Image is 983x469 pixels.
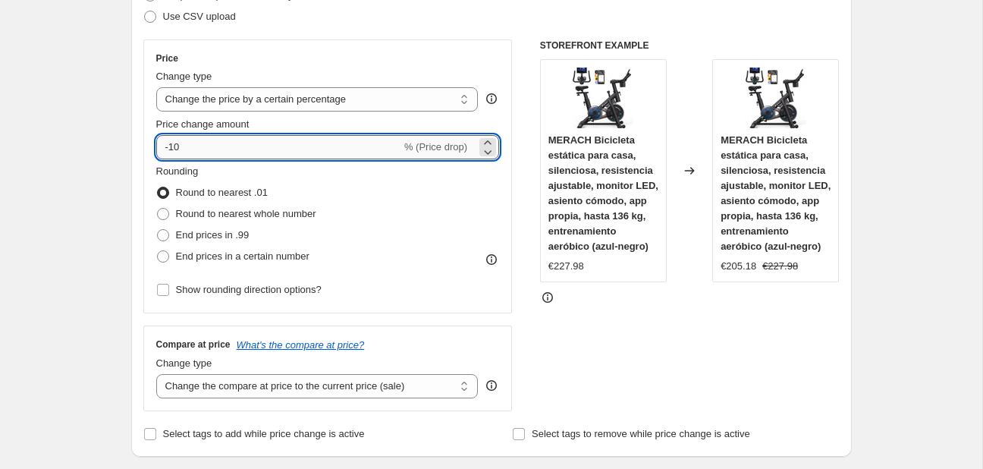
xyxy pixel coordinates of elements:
span: End prices in .99 [176,229,250,241]
input: -15 [156,135,401,159]
span: % (Price drop) [404,141,467,153]
h3: Price [156,52,178,65]
span: Select tags to remove while price change is active [532,428,750,439]
strike: €227.98 [762,259,798,274]
span: Show rounding direction options? [176,284,322,295]
span: Price change amount [156,118,250,130]
span: Use CSV upload [163,11,236,22]
span: Round to nearest whole number [176,208,316,219]
img: 71qiYK0Wi8L._AC_SL1500_80x.jpg [573,68,633,128]
h3: Compare at price [156,338,231,351]
span: Round to nearest .01 [176,187,268,198]
span: Select tags to add while price change is active [163,428,365,439]
img: 71qiYK0Wi8L._AC_SL1500_80x.jpg [746,68,806,128]
span: MERACH Bicicleta estática para casa, silenciosa, resistencia ajustable, monitor LED, asiento cómo... [721,134,831,252]
span: End prices in a certain number [176,250,309,262]
span: Rounding [156,165,199,177]
h6: STOREFRONT EXAMPLE [540,39,840,52]
div: €227.98 [548,259,584,274]
button: What's the compare at price? [237,339,365,351]
span: Change type [156,71,212,82]
span: MERACH Bicicleta estática para casa, silenciosa, resistencia ajustable, monitor LED, asiento cómo... [548,134,658,252]
div: €205.18 [721,259,756,274]
span: Change type [156,357,212,369]
div: help [484,378,499,393]
div: help [484,91,499,106]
